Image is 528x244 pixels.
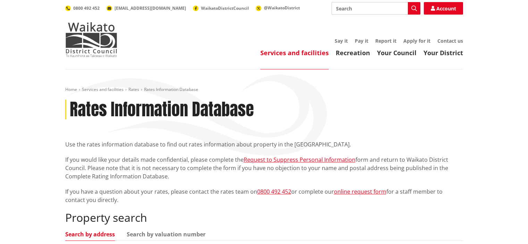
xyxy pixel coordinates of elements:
[115,5,186,11] span: [EMAIL_ADDRESS][DOMAIN_NAME]
[403,37,430,44] a: Apply for it
[336,49,370,57] a: Recreation
[335,37,348,44] a: Say it
[377,49,417,57] a: Your Council
[65,140,463,149] p: Use the rates information database to find out rates information about property in the [GEOGRAPHI...
[65,211,463,224] h2: Property search
[437,37,463,44] a: Contact us
[65,87,463,93] nav: breadcrumb
[375,37,396,44] a: Report it
[65,22,117,57] img: Waikato District Council - Te Kaunihera aa Takiwaa o Waikato
[144,86,198,92] span: Rates Information Database
[73,5,100,11] span: 0800 492 452
[128,86,139,92] a: Rates
[82,86,124,92] a: Services and facilities
[65,187,463,204] p: If you have a question about your rates, please contact the rates team on or complete our for a s...
[244,156,355,163] a: Request to Suppress Personal Information
[193,5,249,11] a: WaikatoDistrictCouncil
[264,5,300,11] span: @WaikatoDistrict
[332,2,420,15] input: Search input
[70,100,254,120] h1: Rates Information Database
[127,232,206,237] a: Search by valuation number
[257,188,291,195] a: 0800 492 452
[107,5,186,11] a: [EMAIL_ADDRESS][DOMAIN_NAME]
[355,37,368,44] a: Pay it
[260,49,329,57] a: Services and facilities
[424,49,463,57] a: Your District
[201,5,249,11] span: WaikatoDistrictCouncil
[256,5,300,11] a: @WaikatoDistrict
[424,2,463,15] a: Account
[65,232,115,237] a: Search by address
[65,5,100,11] a: 0800 492 452
[334,188,386,195] a: online request form
[65,86,77,92] a: Home
[65,155,463,180] p: If you would like your details made confidential, please complete the form and return to Waikato ...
